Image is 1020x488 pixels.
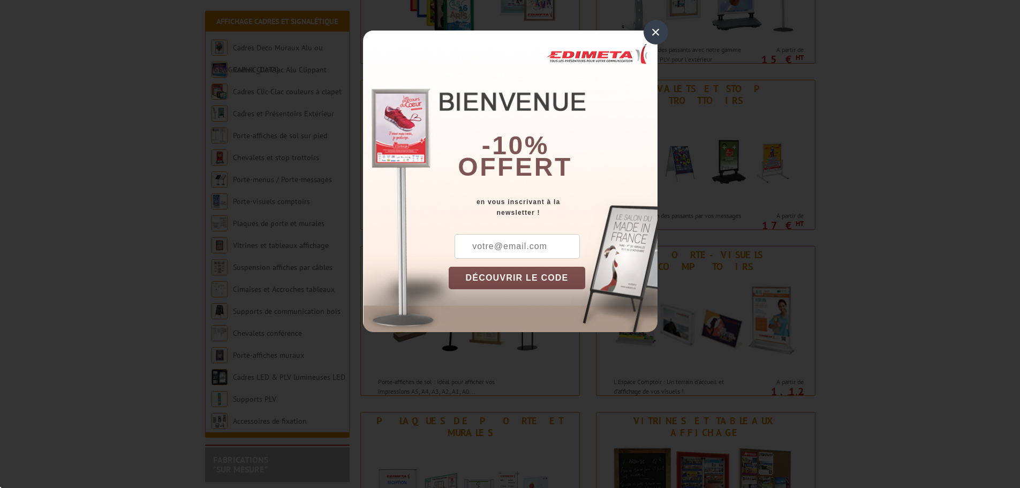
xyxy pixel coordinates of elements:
[458,153,572,181] font: offert
[455,234,580,259] input: votre@email.com
[449,267,586,289] button: DÉCOUVRIR LE CODE
[482,131,549,160] b: -10%
[449,197,658,218] div: en vous inscrivant à la newsletter !
[644,20,668,44] div: ×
